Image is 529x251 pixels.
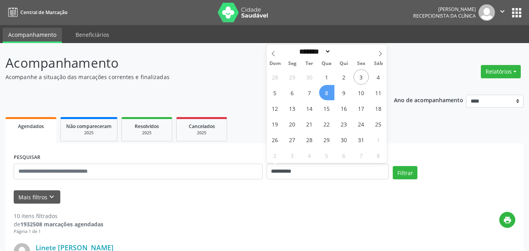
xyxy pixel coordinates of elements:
p: Ano de acompanhamento [394,95,463,105]
span: Central de Marcação [20,9,67,16]
span: Outubro 24, 2025 [354,116,369,132]
span: Outubro 18, 2025 [371,101,386,116]
span: Outubro 14, 2025 [302,101,317,116]
span: Outubro 5, 2025 [267,85,283,100]
span: Outubro 28, 2025 [302,132,317,147]
span: Ter [301,61,318,66]
span: Outubro 2, 2025 [336,69,352,85]
span: Outubro 16, 2025 [336,101,352,116]
div: [PERSON_NAME] [413,6,476,13]
span: Novembro 8, 2025 [371,148,386,163]
span: Setembro 28, 2025 [267,69,283,85]
div: 10 itens filtrados [14,212,103,220]
span: Seg [283,61,301,66]
span: Novembro 1, 2025 [371,132,386,147]
span: Outubro 22, 2025 [319,116,334,132]
span: Setembro 29, 2025 [285,69,300,85]
div: 2025 [182,130,221,136]
strong: 1932508 marcações agendadas [20,220,103,228]
i:  [498,7,507,16]
span: Qui [335,61,352,66]
span: Outubro 10, 2025 [354,85,369,100]
span: Outubro 9, 2025 [336,85,352,100]
span: Outubro 17, 2025 [354,101,369,116]
span: Outubro 23, 2025 [336,116,352,132]
input: Year [331,47,357,56]
span: Outubro 20, 2025 [285,116,300,132]
span: Outubro 21, 2025 [302,116,317,132]
span: Setembro 30, 2025 [302,69,317,85]
span: Outubro 19, 2025 [267,116,283,132]
span: Outubro 4, 2025 [371,69,386,85]
span: Outubro 27, 2025 [285,132,300,147]
button: apps [510,6,524,20]
img: img [478,4,495,21]
span: Novembro 4, 2025 [302,148,317,163]
span: Recepcionista da clínica [413,13,476,19]
span: Outubro 15, 2025 [319,101,334,116]
span: Novembro 3, 2025 [285,148,300,163]
span: Novembro 6, 2025 [336,148,352,163]
div: de [14,220,103,228]
span: Novembro 7, 2025 [354,148,369,163]
span: Outubro 31, 2025 [354,132,369,147]
span: Outubro 11, 2025 [371,85,386,100]
span: Outubro 26, 2025 [267,132,283,147]
span: Novembro 2, 2025 [267,148,283,163]
i: print [503,216,512,224]
span: Outubro 29, 2025 [319,132,334,147]
span: Outubro 30, 2025 [336,132,352,147]
i: keyboard_arrow_down [47,193,56,201]
span: Sex [352,61,370,66]
span: Outubro 25, 2025 [371,116,386,132]
label: PESQUISAR [14,152,40,164]
span: Sáb [370,61,387,66]
button: print [499,212,515,228]
div: Página 1 de 1 [14,228,103,235]
span: Outubro 13, 2025 [285,101,300,116]
button:  [495,4,510,21]
div: 2025 [127,130,166,136]
span: Qua [318,61,335,66]
a: Acompanhamento [3,28,62,43]
span: Outubro 3, 2025 [354,69,369,85]
span: Não compareceram [66,123,112,130]
span: Dom [267,61,284,66]
span: Outubro 12, 2025 [267,101,283,116]
button: Filtrar [393,166,417,179]
span: Agendados [18,123,44,130]
span: Outubro 8, 2025 [319,85,334,100]
select: Month [297,47,331,56]
button: Relatórios [481,65,521,78]
p: Acompanhe a situação das marcações correntes e finalizadas [5,73,368,81]
a: Central de Marcação [5,6,67,19]
button: Mais filtroskeyboard_arrow_down [14,190,60,204]
span: Resolvidos [135,123,159,130]
p: Acompanhamento [5,53,368,73]
a: Beneficiários [70,28,115,42]
span: Cancelados [189,123,215,130]
span: Outubro 6, 2025 [285,85,300,100]
span: Novembro 5, 2025 [319,148,334,163]
span: Outubro 7, 2025 [302,85,317,100]
div: 2025 [66,130,112,136]
span: Outubro 1, 2025 [319,69,334,85]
